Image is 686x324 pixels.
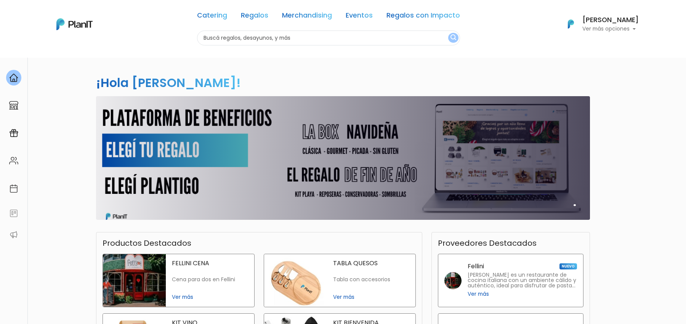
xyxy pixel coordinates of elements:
a: Merchandising [282,12,332,21]
img: PlanIt Logo [563,16,579,32]
img: calendar-87d922413cdce8b2cf7b7f5f62616a5cf9e4887200fb71536465627b3292af00.svg [9,184,18,193]
p: Tabla con accesorios [333,276,409,283]
span: NUEVO [559,263,577,269]
a: Regalos [241,12,268,21]
a: Eventos [346,12,373,21]
img: PlanIt Logo [56,18,93,30]
input: Buscá regalos, desayunos, y más [197,31,460,45]
h3: Proveedores Destacados [438,239,537,248]
a: fellini cena FELLINI CENA Cena para dos en Fellini Ver más [103,254,255,307]
h2: ¡Hola [PERSON_NAME]! [96,74,241,91]
p: Fellini [468,263,484,269]
span: Ver más [172,293,248,301]
a: Fellini NUEVO [PERSON_NAME] es un restaurante de cocina italiana con un ambiente cálido y auténti... [438,254,583,307]
img: partners-52edf745621dab592f3b2c58e3bca9d71375a7ef29c3b500c9f145b62cc070d4.svg [9,230,18,239]
img: tabla quesos [264,254,327,307]
button: PlanIt Logo [PERSON_NAME] Ver más opciones [558,14,639,34]
img: marketplace-4ceaa7011d94191e9ded77b95e3339b90024bf715f7c57f8cf31f2d8c509eaba.svg [9,101,18,110]
a: Catering [197,12,227,21]
a: Regalos con Impacto [386,12,460,21]
p: FELLINI CENA [172,260,248,266]
p: Cena para dos en Fellini [172,276,248,283]
p: TABLA QUESOS [333,260,409,266]
h3: Productos Destacados [103,239,191,248]
h2: . [573,195,576,209]
img: feedback-78b5a0c8f98aac82b08bfc38622c3050aee476f2c9584af64705fc4e61158814.svg [9,209,18,218]
span: Ver más [468,290,489,298]
h6: [PERSON_NAME] [582,17,639,24]
img: fellini [444,272,462,289]
p: [PERSON_NAME] es un restaurante de cocina italiana con un ambiente cálido y auténtico, ideal para... [468,272,577,289]
img: people-662611757002400ad9ed0e3c099ab2801c6687ba6c219adb57efc949bc21e19d.svg [9,156,18,165]
span: Ver más [333,293,409,301]
img: fellini cena [103,254,166,307]
img: home-e721727adea9d79c4d83392d1f703f7f8bce08238fde08b1acbfd93340b81755.svg [9,73,18,82]
img: campaigns-02234683943229c281be62815700db0a1741e53638e28bf9629b52c665b00959.svg [9,129,18,138]
img: search_button-432b6d5273f82d61273b3651a40e1bd1b912527efae98b1b7a1b2c0702e16a8d.svg [450,34,456,42]
a: tabla quesos TABLA QUESOS Tabla con accesorios Ver más [264,254,416,307]
p: Ver más opciones [582,26,639,32]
